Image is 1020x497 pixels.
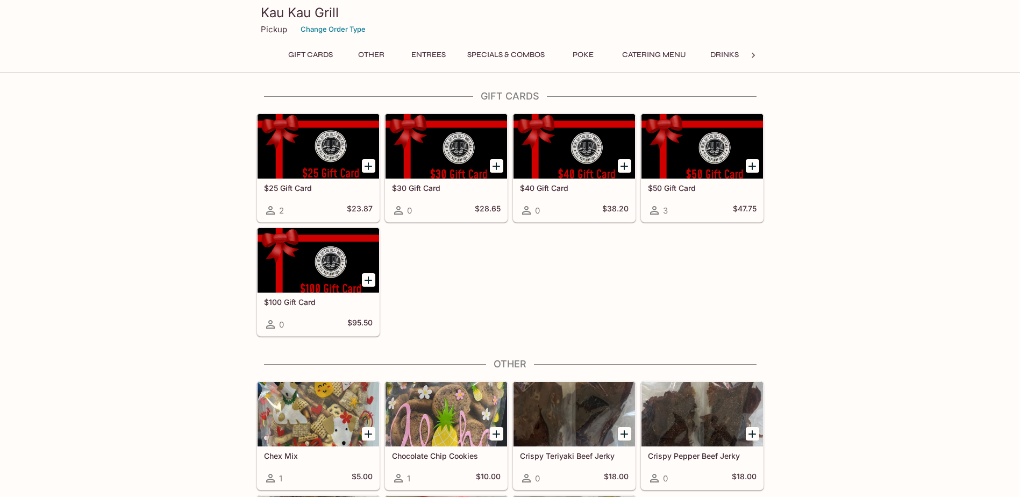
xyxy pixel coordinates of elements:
button: Other [347,47,396,62]
div: $50 Gift Card [641,114,763,179]
div: $30 Gift Card [386,114,507,179]
button: Add Chex Mix [362,427,375,441]
h5: $23.87 [347,204,373,217]
h5: $18.00 [732,472,757,485]
button: Add Crispy Teriyaki Beef Jerky [618,427,631,441]
a: Crispy Pepper Beef Jerky0$18.00 [641,381,764,490]
h5: $5.00 [352,472,373,485]
button: Add Crispy Pepper Beef Jerky [746,427,759,441]
div: $40 Gift Card [513,114,635,179]
h5: $95.50 [347,318,373,331]
button: Add $100 Gift Card [362,273,375,287]
h4: Other [256,358,764,370]
button: Poke [559,47,608,62]
h5: $10.00 [476,472,501,485]
p: Pickup [261,24,287,34]
h5: $100 Gift Card [264,297,373,307]
button: Catering Menu [616,47,692,62]
button: Drinks [701,47,749,62]
button: Change Order Type [296,21,370,38]
span: 2 [279,205,284,216]
h5: Chocolate Chip Cookies [392,451,501,460]
h3: Kau Kau Grill [261,4,760,21]
h5: $50 Gift Card [648,183,757,193]
h5: $28.65 [475,204,501,217]
button: Add $40 Gift Card [618,159,631,173]
button: Entrees [404,47,453,62]
span: 0 [663,473,668,484]
a: Chocolate Chip Cookies1$10.00 [385,381,508,490]
h5: $25 Gift Card [264,183,373,193]
div: Crispy Pepper Beef Jerky [641,382,763,446]
button: Add $50 Gift Card [746,159,759,173]
button: Specials & Combos [461,47,551,62]
span: 0 [279,319,284,330]
button: Gift Cards [282,47,339,62]
div: Crispy Teriyaki Beef Jerky [513,382,635,446]
button: Add Chocolate Chip Cookies [490,427,503,441]
div: Chocolate Chip Cookies [386,382,507,446]
span: 1 [407,473,410,484]
h5: Crispy Teriyaki Beef Jerky [520,451,629,460]
span: 1 [279,473,282,484]
h5: Chex Mix [264,451,373,460]
h5: $30 Gift Card [392,183,501,193]
h5: Crispy Pepper Beef Jerky [648,451,757,460]
span: 0 [535,205,540,216]
span: 3 [663,205,668,216]
a: $40 Gift Card0$38.20 [513,113,636,222]
h5: $38.20 [602,204,629,217]
button: Add $30 Gift Card [490,159,503,173]
h4: Gift Cards [256,90,764,102]
a: $100 Gift Card0$95.50 [257,228,380,336]
a: $30 Gift Card0$28.65 [385,113,508,222]
h5: $40 Gift Card [520,183,629,193]
div: $100 Gift Card [258,228,379,293]
button: Add $25 Gift Card [362,159,375,173]
h5: $47.75 [733,204,757,217]
span: 0 [407,205,412,216]
div: Chex Mix [258,382,379,446]
h5: $18.00 [604,472,629,485]
span: 0 [535,473,540,484]
a: Chex Mix1$5.00 [257,381,380,490]
a: Crispy Teriyaki Beef Jerky0$18.00 [513,381,636,490]
a: $25 Gift Card2$23.87 [257,113,380,222]
div: $25 Gift Card [258,114,379,179]
a: $50 Gift Card3$47.75 [641,113,764,222]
